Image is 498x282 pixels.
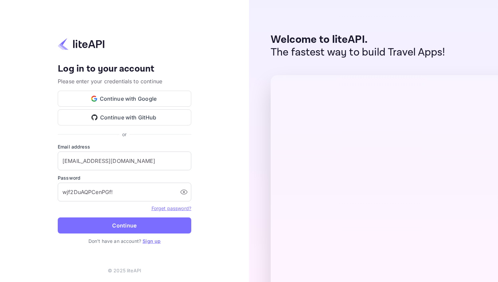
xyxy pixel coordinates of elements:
[108,267,141,274] p: © 2025 liteAPI
[58,174,191,181] label: Password
[177,185,191,199] button: toggle password visibility
[58,183,175,201] input: Please enter your password
[58,217,191,233] button: Continue
[58,77,191,85] p: Please enter your credentials to continue
[271,46,445,59] p: The fastest way to build Travel Apps!
[152,205,191,211] a: Forget password?
[58,91,191,107] button: Continue with Google
[58,63,191,75] h4: Log in to your account
[58,109,191,125] button: Continue with GitHub
[58,37,104,51] img: liteapi
[58,152,191,170] input: Enter your email address
[152,205,191,211] a: Forget password?
[143,238,161,244] a: Sign up
[58,143,191,150] label: Email address
[58,238,191,245] p: Don't have an account?
[271,33,445,46] p: Welcome to liteAPI.
[122,131,127,138] p: or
